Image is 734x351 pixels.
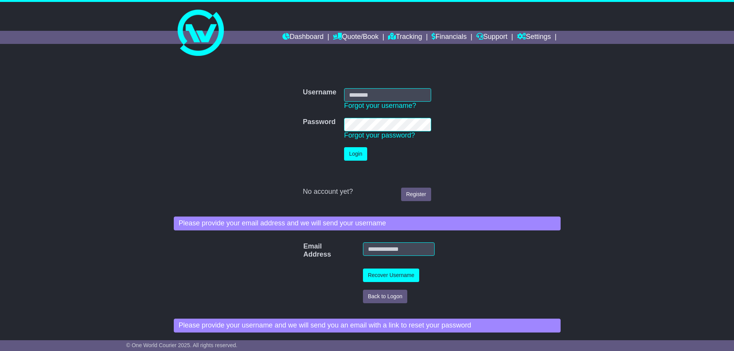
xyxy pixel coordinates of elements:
button: Login [344,147,367,161]
a: Dashboard [282,31,324,44]
a: Quote/Book [333,31,378,44]
label: Password [303,118,336,126]
a: Forgot your password? [344,131,415,139]
button: Recover Username [363,269,420,282]
span: © One World Courier 2025. All rights reserved. [126,342,238,348]
label: Email Address [299,242,313,259]
a: Tracking [388,31,422,44]
a: Register [401,188,431,201]
label: Username [303,88,336,97]
button: Back to Logon [363,290,408,303]
a: Settings [517,31,551,44]
a: Forgot your username? [344,102,416,109]
a: Support [476,31,507,44]
div: Please provide your username and we will send you an email with a link to reset your password [174,319,561,333]
div: Please provide your email address and we will send your username [174,217,561,230]
div: No account yet? [303,188,431,196]
a: Financials [432,31,467,44]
